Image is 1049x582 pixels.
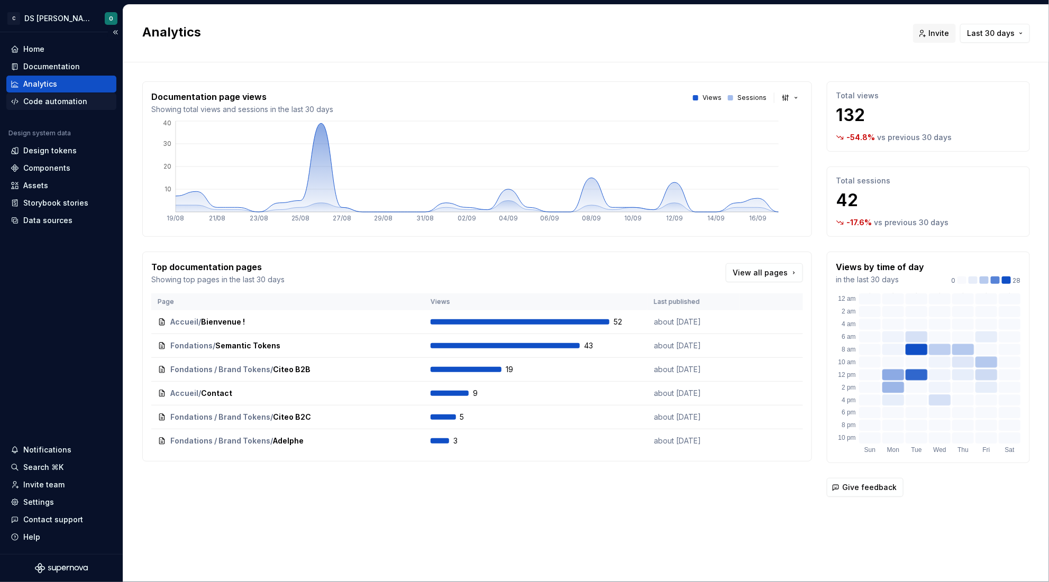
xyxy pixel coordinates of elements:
tspan: 23/08 [250,215,268,223]
text: 2 pm [842,384,856,391]
div: Invite team [23,479,65,490]
span: 52 [614,317,641,327]
span: Give feedback [842,482,897,493]
p: Total views [836,90,1021,101]
span: Contact [201,388,232,399]
div: Assets [23,180,48,191]
button: Contact support [6,511,116,528]
text: Tue [911,446,923,454]
p: Showing top pages in the last 30 days [151,274,285,285]
a: View all pages [726,263,803,282]
p: vs previous 30 days [874,217,948,228]
div: Settings [23,497,54,507]
p: -54.8 % [846,132,875,143]
tspan: 20 [163,162,171,170]
button: Give feedback [827,478,904,497]
p: about [DATE] [654,340,733,351]
div: Design tokens [23,145,77,156]
span: Fondations / Brand Tokens [170,436,270,446]
p: about [DATE] [654,412,733,422]
text: Sat [1005,446,1015,454]
p: Top documentation pages [151,261,285,273]
p: vs previous 30 days [877,132,952,143]
text: Sun [864,446,875,454]
text: 4 pm [842,396,856,404]
p: about [DATE] [654,388,733,399]
tspan: 19/08 [167,215,185,223]
a: Assets [6,177,116,194]
text: Wed [934,446,946,454]
span: Fondations [170,340,213,351]
span: 43 [584,340,612,351]
button: Search ⌘K [6,459,116,476]
span: Accueil [170,317,198,327]
div: Analytics [23,79,57,89]
span: Invite [928,28,949,39]
div: Code automation [23,96,87,107]
tspan: 02/09 [458,215,476,223]
a: Code automation [6,93,116,110]
div: O [109,14,113,23]
tspan: 04/09 [499,215,518,223]
tspan: 08/09 [582,215,601,223]
span: / [270,364,273,375]
a: Components [6,160,116,177]
tspan: 14/09 [708,215,725,223]
span: 5 [460,412,488,422]
p: about [DATE] [654,364,733,375]
tspan: 27/08 [333,215,351,223]
tspan: 25/08 [291,215,309,223]
button: Invite [913,24,956,43]
a: Storybook stories [6,195,116,211]
th: Last published [647,293,740,310]
span: Accueil [170,388,198,399]
div: 28 [951,276,1021,285]
text: Fri [983,446,990,454]
text: Mon [887,446,899,454]
span: / [270,436,273,446]
a: Documentation [6,58,116,75]
p: in the last 30 days [836,274,924,285]
button: Help [6,529,116,546]
text: 2 am [842,308,856,315]
p: about [DATE] [654,317,733,327]
p: -17.6 % [846,217,872,228]
text: 10 am [838,358,856,366]
a: Data sources [6,212,116,229]
svg: Supernova Logo [35,563,88,574]
span: Citeo B2C [273,412,311,422]
div: DS [PERSON_NAME] [24,13,92,24]
text: 8 pm [842,422,856,429]
text: 12 am [838,295,856,303]
span: 3 [453,436,481,446]
span: / [198,388,201,399]
a: Home [6,41,116,58]
button: Last 30 days [960,24,1030,43]
div: Design system data [8,129,71,137]
div: Search ⌘K [23,462,63,473]
span: Fondations / Brand Tokens [170,364,270,375]
span: Fondations / Brand Tokens [170,412,270,422]
span: / [270,412,273,422]
tspan: 40 [163,119,171,127]
div: Components [23,163,70,173]
text: 6 am [842,333,856,340]
a: Invite team [6,476,116,493]
text: 10 pm [838,435,856,442]
div: Documentation [23,61,80,72]
text: 12 pm [838,371,856,378]
span: Adelphe [273,436,304,446]
div: Notifications [23,445,71,455]
p: Showing total views and sessions in the last 30 days [151,104,333,115]
span: Last 30 days [967,28,1015,39]
div: Storybook stories [23,198,88,208]
p: 132 [836,105,1021,126]
tspan: 10/09 [624,215,642,223]
span: / [213,340,215,351]
tspan: 29/08 [375,215,393,223]
text: 8 am [842,346,856,353]
p: Views [703,94,722,102]
span: View all pages [733,267,788,278]
div: Contact support [23,514,83,525]
div: C [7,12,20,25]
